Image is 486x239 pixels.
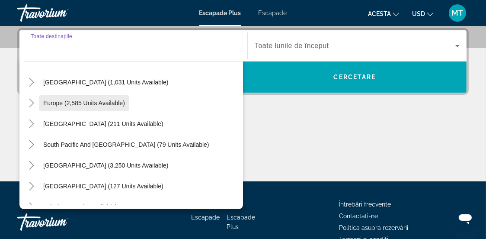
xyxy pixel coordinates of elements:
[334,74,376,81] font: Cercetare
[39,137,214,152] button: South Pacific and [GEOGRAPHIC_DATA] (79 units available)
[339,224,408,231] a: Politica asupra rezervării
[43,203,117,210] span: Asia (1,861 units available)
[39,95,129,111] button: Europe (2,585 units available)
[24,179,39,194] button: Toggle Central America (127 units available)
[39,199,121,215] button: Asia (1,861 units available)
[43,162,168,169] span: [GEOGRAPHIC_DATA] (3,250 units available)
[255,42,329,49] font: Toate lunile de început
[43,141,209,148] span: South Pacific and [GEOGRAPHIC_DATA] (79 units available)
[24,75,39,90] button: Toggle Caribbean & Atlantic Islands (1,031 units available)
[24,158,39,173] button: Toggle South America (3,250 units available)
[243,61,467,93] button: Cercetare
[39,178,168,194] button: [GEOGRAPHIC_DATA] (127 units available)
[43,120,163,127] span: [GEOGRAPHIC_DATA] (211 units available)
[192,214,220,221] a: Escapade
[199,10,241,16] a: Escapade Plus
[43,183,163,190] span: [GEOGRAPHIC_DATA] (127 units available)
[24,137,39,152] button: Toggle South Pacific and Oceania (79 units available)
[412,10,425,17] font: USD
[24,96,39,111] button: Toggle Europe (2,585 units available)
[39,158,173,173] button: [GEOGRAPHIC_DATA] (3,250 units available)
[31,33,72,39] font: Toate destinațiile
[43,100,125,107] span: Europe (2,585 units available)
[24,200,39,215] button: Toggle Asia (1,861 units available)
[412,7,433,20] button: Schimbați moneda
[339,213,378,220] a: Contactați-ne
[368,10,391,17] font: acesta
[39,74,173,90] button: [GEOGRAPHIC_DATA] (1,031 units available)
[19,30,467,93] div: Widget de căutare
[39,116,168,132] button: [GEOGRAPHIC_DATA] (211 units available)
[446,4,469,22] button: Meniu utilizator
[17,2,104,24] a: Travorium
[451,204,479,232] iframe: Pulsante pentru deschiderea ferestrei de mesaje
[259,10,287,16] a: Escapade
[452,8,464,17] font: MT
[17,209,104,235] a: Travorium
[227,214,256,230] a: Escapade Plus
[24,116,39,132] button: Toggle Australia (211 units available)
[43,79,168,86] span: [GEOGRAPHIC_DATA] (1,031 units available)
[339,201,391,208] a: Întrebări frecvente
[368,7,399,20] button: Schimbați limba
